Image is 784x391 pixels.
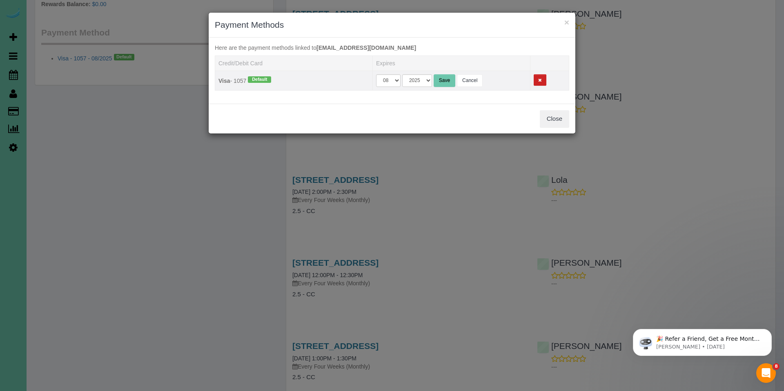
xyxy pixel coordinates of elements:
[773,363,780,370] span: 8
[540,110,569,127] button: Close
[756,363,776,383] iframe: Intercom live chat
[434,74,455,87] button: Save
[564,18,569,27] button: ×
[218,78,230,84] strong: Visa
[209,13,575,133] sui-modal: Payment Methods
[215,56,373,71] th: Credit/Debit Card
[215,19,569,31] h3: Payment Methods
[215,44,569,52] p: Here are the payment methods linked to
[457,74,483,87] button: Cancel
[373,56,530,71] th: Expires
[316,44,416,51] strong: [EMAIL_ADDRESS][DOMAIN_NAME]
[215,71,373,90] td: Credit/Debit Card
[621,312,784,369] iframe: Intercom notifications message
[373,71,530,90] td: Expired
[248,76,271,83] span: Default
